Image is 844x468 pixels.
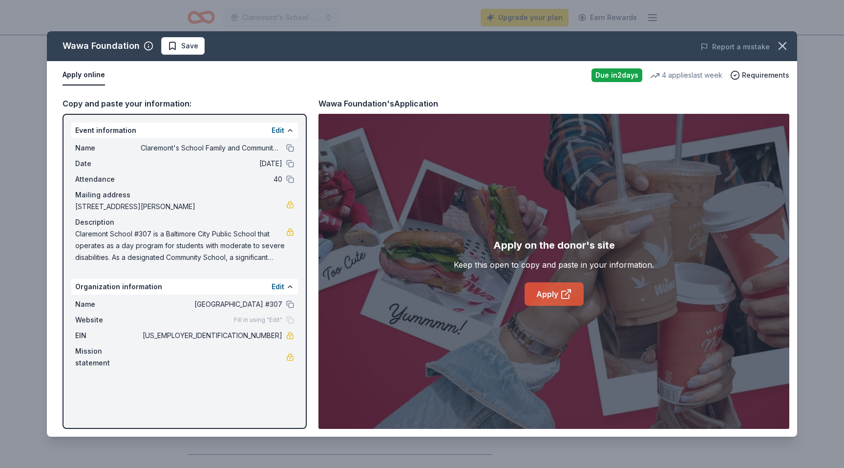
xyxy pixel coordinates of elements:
span: Website [75,314,141,326]
div: Keep this open to copy and paste in your information. [454,259,654,271]
span: Save [181,40,198,52]
div: 4 applies last week [650,69,722,81]
div: Wawa Foundation [63,38,140,54]
a: Apply [525,282,584,306]
span: [US_EMPLOYER_IDENTIFICATION_NUMBER] [141,330,282,341]
span: Claremont School #307 is a Baltimore City Public School that operates as a day program for studen... [75,228,286,263]
span: Mission statement [75,345,141,369]
div: Copy and paste your information: [63,97,307,110]
span: Date [75,158,141,170]
span: Claremont's School Family and Community Council Meeting [141,142,282,154]
button: Edit [272,125,284,136]
button: Edit [272,281,284,293]
button: Requirements [730,69,789,81]
div: Wawa Foundation's Application [318,97,438,110]
span: Requirements [742,69,789,81]
div: Apply on the donor's site [493,237,615,253]
div: Due in 2 days [591,68,642,82]
div: Organization information [71,279,298,295]
span: EIN [75,330,141,341]
span: Fill in using "Edit" [234,316,282,324]
span: [GEOGRAPHIC_DATA] #307 [141,298,282,310]
button: Save [161,37,205,55]
span: 40 [141,173,282,185]
span: Attendance [75,173,141,185]
span: Name [75,298,141,310]
span: Name [75,142,141,154]
div: Event information [71,123,298,138]
span: [DATE] [141,158,282,170]
button: Apply online [63,65,105,85]
div: Mailing address [75,189,294,201]
div: Description [75,216,294,228]
button: Report a mistake [700,41,770,53]
span: [STREET_ADDRESS][PERSON_NAME] [75,201,286,213]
